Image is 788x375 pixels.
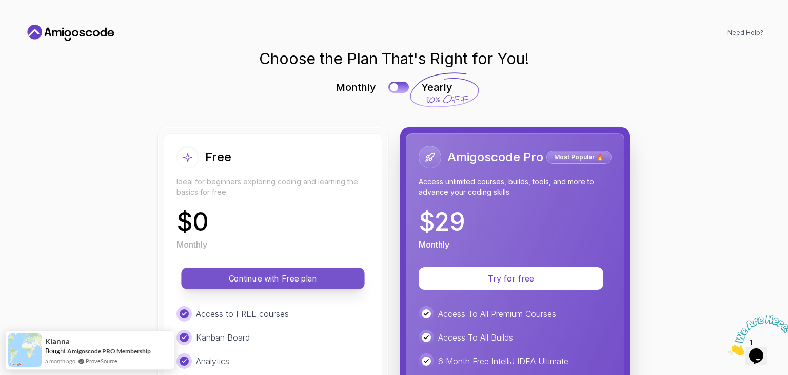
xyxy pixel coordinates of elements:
[336,80,376,95] p: Monthly
[196,355,229,367] p: Analytics
[419,238,449,251] p: Monthly
[196,331,250,344] p: Kanban Board
[548,152,610,162] p: Most Popular 🔥
[86,357,117,365] a: ProveSource
[431,272,591,285] p: Try for free
[419,210,465,234] p: $ 29
[176,210,209,234] p: $ 0
[4,4,8,13] span: 1
[4,4,68,45] img: Chat attention grabber
[438,355,568,367] p: 6 Month Free IntelliJ IDEA Ultimate
[196,308,289,320] p: Access to FREE courses
[419,267,603,290] button: Try for free
[8,333,42,367] img: provesource social proof notification image
[727,29,763,37] a: Need Help?
[45,357,75,365] span: a month ago
[205,149,231,165] h2: Free
[45,337,70,346] span: Kianna
[176,177,369,197] p: Ideal for beginners exploring coding and learning the basics for free.
[193,273,353,285] p: Continue with Free plan
[447,149,543,165] h2: Amigoscode Pro
[45,347,66,355] span: Bought
[419,177,612,197] p: Access unlimited courses, builds, tools, and more to advance your coding skills.
[438,331,513,344] p: Access To All Builds
[724,311,788,360] iframe: chat widget
[67,347,151,355] a: Amigoscode PRO Membership
[259,49,529,68] h1: Choose the Plan That's Right for You!
[25,25,117,41] a: Home link
[438,308,556,320] p: Access To All Premium Courses
[181,268,364,289] button: Continue with Free plan
[176,238,207,251] p: Monthly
